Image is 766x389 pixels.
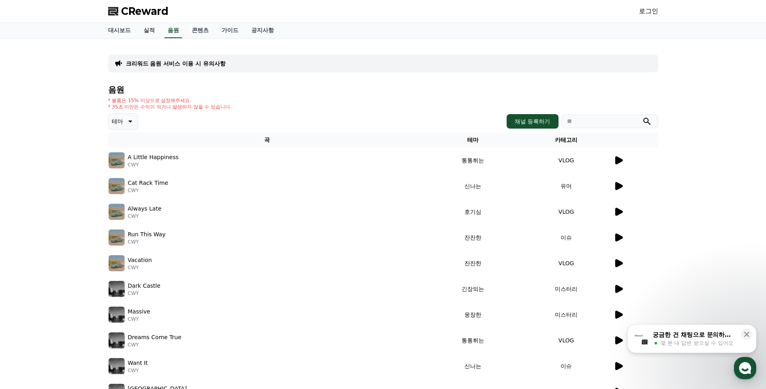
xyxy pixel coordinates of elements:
p: * 35초 미만은 수익이 적거나 발생하지 않을 수 있습니다. [108,104,232,110]
p: Dreams Come True [128,333,182,342]
p: Run This Way [128,230,166,239]
h4: 음원 [108,85,658,94]
span: 홈 [25,267,30,273]
th: 테마 [426,133,520,147]
p: CWY [128,187,168,194]
p: A Little Happiness [128,153,179,162]
td: 신나는 [426,173,520,199]
a: 대시보드 [102,23,137,38]
td: 미스터리 [520,276,613,302]
a: 콘텐츠 [185,23,215,38]
span: CReward [121,5,168,18]
p: CWY [128,342,182,348]
td: 유머 [520,173,613,199]
p: CWY [128,162,179,168]
p: Dark Castle [128,282,160,290]
img: music [109,204,125,220]
td: 통통튀는 [426,147,520,173]
td: VLOG [520,250,613,276]
p: CWY [128,264,152,271]
th: 곡 [108,133,426,147]
img: music [109,152,125,168]
p: Want It [128,359,148,367]
p: Massive [128,307,150,316]
a: 가이드 [215,23,245,38]
img: music [109,307,125,323]
td: 신나는 [426,353,520,379]
button: 테마 [108,113,138,129]
td: 이슈 [520,225,613,250]
a: 크리워드 음원 서비스 이용 시 유의사항 [126,59,226,68]
p: Vacation [128,256,152,264]
span: 대화 [74,267,83,274]
p: 테마 [112,116,123,127]
td: 잔잔한 [426,225,520,250]
a: 실적 [137,23,161,38]
td: VLOG [520,328,613,353]
img: music [109,358,125,374]
a: 대화 [53,255,104,275]
td: 미스터리 [520,302,613,328]
td: 긴장되는 [426,276,520,302]
td: 웅장한 [426,302,520,328]
p: * 볼륨은 15% 이상으로 설정해주세요. [108,97,232,104]
a: 음원 [164,23,182,38]
p: CWY [128,290,160,297]
a: 홈 [2,255,53,275]
th: 카테고리 [520,133,613,147]
img: music [109,229,125,246]
a: 로그인 [639,6,658,16]
a: 공지사항 [245,23,280,38]
td: 호기심 [426,199,520,225]
td: VLOG [520,147,613,173]
td: VLOG [520,199,613,225]
a: CReward [108,5,168,18]
img: music [109,255,125,271]
button: 채널 등록하기 [507,114,558,129]
img: music [109,332,125,348]
span: 설정 [124,267,134,273]
p: CWY [128,239,166,245]
a: 설정 [104,255,154,275]
p: CWY [128,213,162,219]
p: CWY [128,316,150,322]
p: Cat Rack Time [128,179,168,187]
p: Always Late [128,205,162,213]
td: 잔잔한 [426,250,520,276]
img: music [109,178,125,194]
img: music [109,281,125,297]
td: 통통튀는 [426,328,520,353]
p: CWY [128,367,148,374]
td: 이슈 [520,353,613,379]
